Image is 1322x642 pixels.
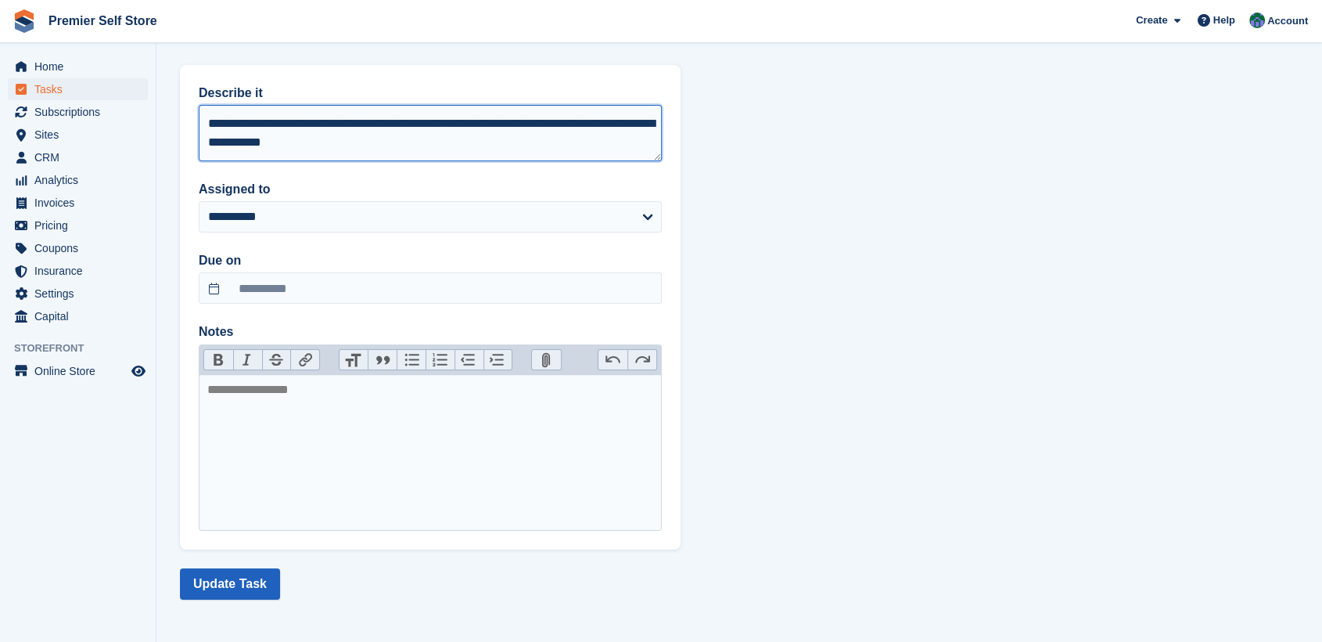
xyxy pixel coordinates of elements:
button: Attach Files [532,350,561,370]
button: Decrease Level [454,350,483,370]
a: menu [8,237,148,259]
label: Describe it [199,84,662,103]
span: Storefront [14,341,156,356]
a: menu [8,192,148,214]
button: Numbers [426,350,454,370]
a: menu [8,360,148,382]
a: menu [8,215,148,236]
button: Update Task [180,568,280,600]
button: Italic [233,350,262,370]
span: Pricing [34,215,128,236]
img: stora-icon-8386f47178a22dfd0bd8f6a31ec36ba5ce8667c1dd55bd0f319d3a0aa187defe.svg [13,9,36,33]
a: menu [8,101,148,123]
span: Analytics [34,169,128,191]
span: Capital [34,305,128,327]
span: Invoices [34,192,128,214]
a: menu [8,56,148,78]
span: CRM [34,146,128,168]
span: Help [1213,13,1235,28]
img: Jo Granger [1249,13,1265,28]
label: Assigned to [199,180,662,199]
span: Sites [34,124,128,146]
a: menu [8,78,148,100]
a: Preview store [129,362,148,381]
button: Redo [627,350,656,370]
button: Link [290,350,319,370]
span: Tasks [34,78,128,100]
a: menu [8,305,148,327]
a: menu [8,260,148,282]
span: Settings [34,283,128,305]
a: Premier Self Store [42,8,163,34]
button: Undo [598,350,627,370]
a: menu [8,169,148,191]
button: Strikethrough [262,350,291,370]
button: Quote [368,350,397,370]
span: Insurance [34,260,128,282]
span: Create [1136,13,1167,28]
button: Increase Level [483,350,512,370]
span: Coupons [34,237,128,259]
label: Due on [199,251,662,270]
a: menu [8,146,148,168]
button: Bullets [397,350,426,370]
button: Bold [204,350,233,370]
span: Subscriptions [34,101,128,123]
label: Notes [199,323,662,341]
a: menu [8,124,148,146]
a: menu [8,283,148,305]
span: Online Store [34,360,128,382]
span: Account [1267,13,1308,29]
button: Heading [339,350,368,370]
span: Home [34,56,128,78]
